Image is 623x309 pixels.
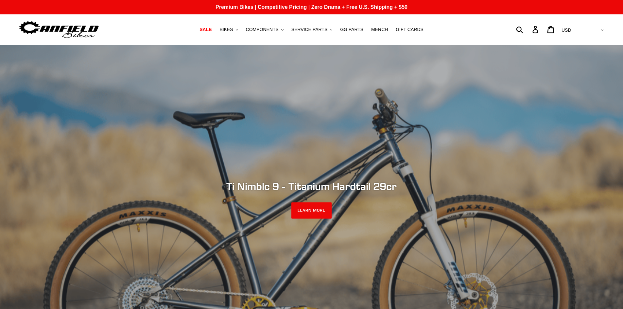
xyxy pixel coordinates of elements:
[392,25,427,34] a: GIFT CARDS
[216,25,241,34] button: BIKES
[18,19,100,40] img: Canfield Bikes
[219,27,233,32] span: BIKES
[133,180,490,193] h2: Ti Nimble 9 - Titanium Hardtail 29er
[340,27,363,32] span: GG PARTS
[368,25,391,34] a: MERCH
[243,25,287,34] button: COMPONENTS
[288,25,336,34] button: SERVICE PARTS
[246,27,279,32] span: COMPONENTS
[199,27,212,32] span: SALE
[337,25,367,34] a: GG PARTS
[291,27,327,32] span: SERVICE PARTS
[520,22,536,37] input: Search
[196,25,215,34] a: SALE
[371,27,388,32] span: MERCH
[291,202,332,219] a: LEARN MORE
[396,27,424,32] span: GIFT CARDS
